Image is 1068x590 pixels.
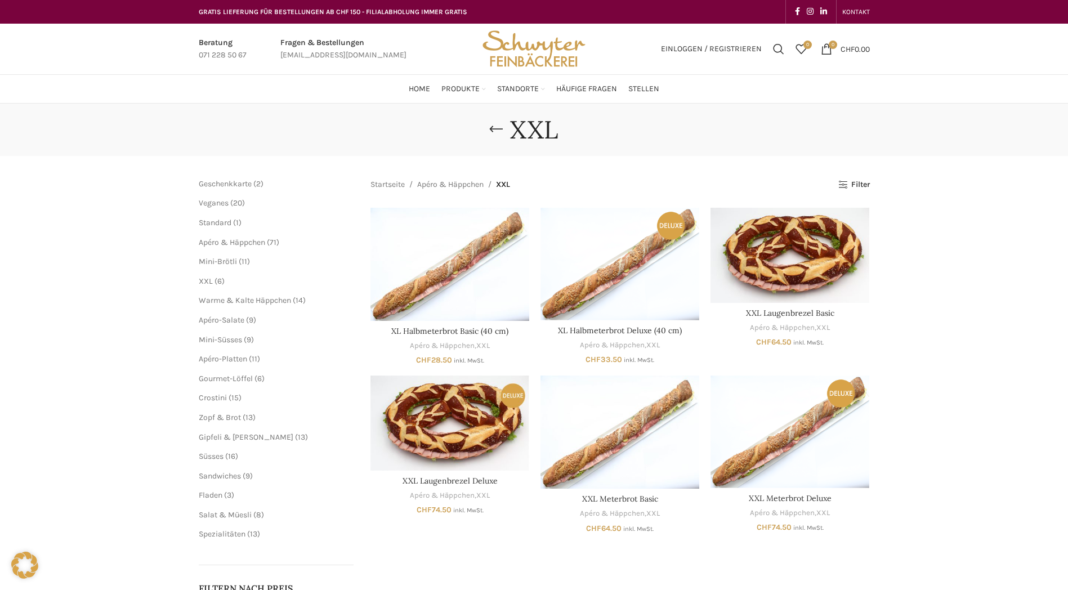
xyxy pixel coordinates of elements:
[646,508,660,519] a: XXL
[199,510,252,520] a: Salat & Müesli
[586,524,601,533] span: CHF
[417,178,484,191] a: Apéro & Häppchen
[476,490,490,501] a: XXL
[199,471,241,481] span: Sandwiches
[242,257,247,266] span: 11
[556,78,617,100] a: Häufige Fragen
[757,522,792,532] bdi: 74.50
[628,84,659,95] span: Stellen
[497,78,545,100] a: Standorte
[247,335,251,345] span: 9
[416,355,452,365] bdi: 28.50
[199,354,247,364] a: Apéro-Platten
[199,413,241,422] a: Zopf & Brot
[580,508,645,519] a: Apéro & Häppchen
[482,118,510,141] a: Go back
[199,198,229,208] a: Veganes
[410,341,475,351] a: Apéro & Häppchen
[746,308,834,318] a: XXL Laugenbrezel Basic
[199,296,291,305] span: Warme & Kalte Häppchen
[370,341,529,351] div: ,
[228,452,235,461] span: 16
[790,38,812,60] a: 0
[710,323,869,333] div: ,
[655,38,767,60] a: Einloggen / Registrieren
[623,525,654,533] small: inkl. MwSt.
[540,376,699,489] a: XXL Meterbrot Basic
[816,508,830,519] a: XXL
[199,218,231,227] a: Standard
[842,1,870,23] a: KONTAKT
[370,178,510,191] nav: Breadcrumb
[767,38,790,60] a: Suchen
[391,326,508,336] a: XL Halbmeterbrot Basic (40 cm)
[199,393,227,403] a: Crostini
[710,208,869,303] a: XXL Laugenbrezel Basic
[540,340,699,351] div: ,
[441,78,486,100] a: Produkte
[199,8,467,16] span: GRATIS LIEFERUNG FÜR BESTELLUNGEN AB CHF 150 - FILIALABHOLUNG IMMER GRATIS
[496,178,510,191] span: XXL
[838,180,869,190] a: Filter
[199,335,242,345] a: Mini-Süsses
[409,84,430,95] span: Home
[199,432,293,442] a: Gipfeli & [PERSON_NAME]
[270,238,276,247] span: 71
[236,218,239,227] span: 1
[233,198,242,208] span: 20
[199,374,253,383] span: Gourmet-Löffel
[417,505,432,515] span: CHF
[245,471,250,481] span: 9
[586,355,622,364] bdi: 33.50
[582,494,658,504] a: XXL Meterbrot Basic
[199,179,252,189] a: Geschenkkarte
[817,4,830,20] a: Linkedin social link
[217,276,222,286] span: 6
[453,507,484,514] small: inkl. MwSt.
[476,341,490,351] a: XXL
[257,374,262,383] span: 6
[628,78,659,100] a: Stellen
[661,45,762,53] span: Einloggen / Registrieren
[556,84,617,95] span: Häufige Fragen
[199,529,245,539] a: Spezialitäten
[540,508,699,519] div: ,
[298,432,305,442] span: 13
[252,354,257,364] span: 11
[540,208,699,320] a: XL Halbmeterbrot Deluxe (40 cm)
[837,1,875,23] div: Secondary navigation
[580,340,645,351] a: Apéro & Häppchen
[646,340,660,351] a: XXL
[199,257,237,266] a: Mini-Brötli
[199,276,213,286] a: XXL
[750,508,815,519] a: Apéro & Häppchen
[249,315,253,325] span: 9
[841,44,870,53] bdi: 0.00
[296,296,303,305] span: 14
[199,315,244,325] a: Apéro-Salate
[816,323,830,333] a: XXL
[497,84,539,95] span: Standorte
[250,529,257,539] span: 13
[417,505,452,515] bdi: 74.50
[199,238,265,247] a: Apéro & Häppchen
[829,41,837,49] span: 0
[792,4,803,20] a: Facebook social link
[454,357,484,364] small: inkl. MwSt.
[793,524,824,531] small: inkl. MwSt.
[842,8,870,16] span: KONTAKT
[409,78,430,100] a: Home
[710,376,869,488] a: XXL Meterbrot Deluxe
